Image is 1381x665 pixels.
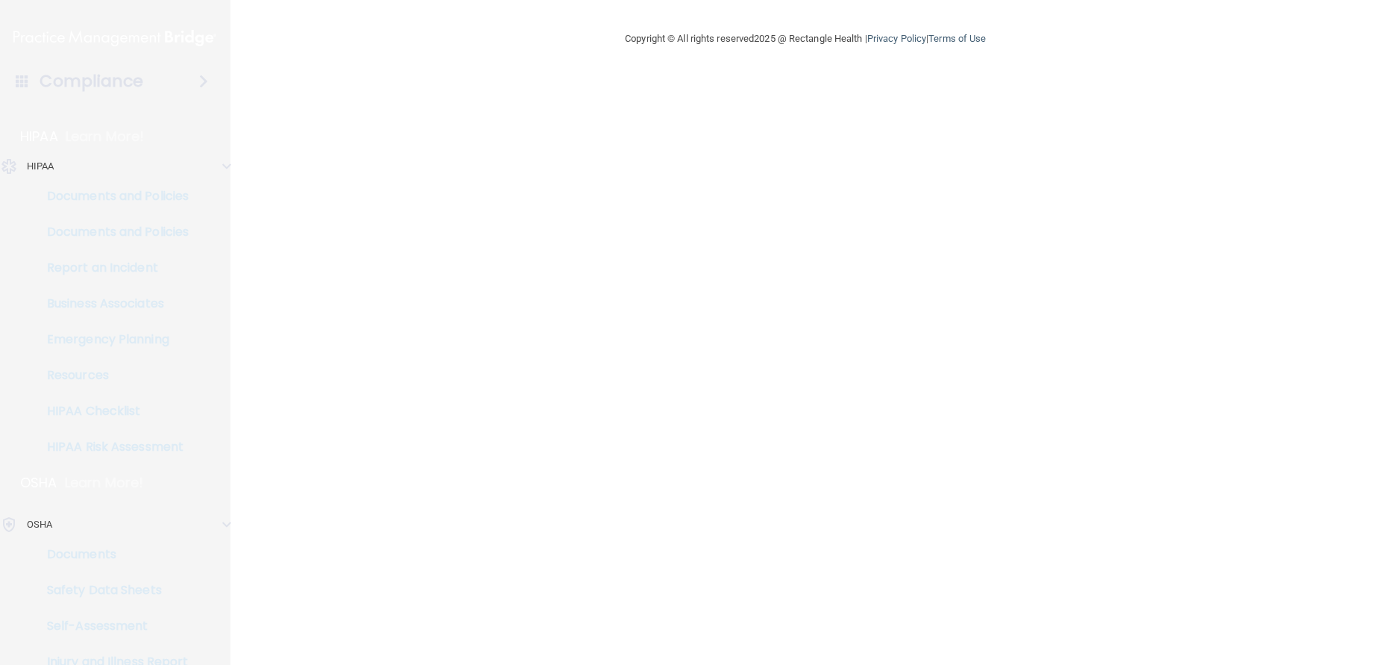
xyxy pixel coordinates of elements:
[13,23,216,53] img: PMB logo
[867,33,926,44] a: Privacy Policy
[10,260,213,275] p: Report an Incident
[20,474,57,492] p: OSHA
[10,368,213,383] p: Resources
[27,516,52,534] p: OSHA
[65,474,144,492] p: Learn More!
[10,440,213,455] p: HIPAA Risk Assessment
[10,583,213,598] p: Safety Data Sheets
[27,157,54,175] p: HIPAA
[10,404,213,419] p: HIPAA Checklist
[20,128,58,146] p: HIPAA
[533,15,1078,63] div: Copyright © All rights reserved 2025 @ Rectangle Health | |
[10,332,213,347] p: Emergency Planning
[40,71,143,92] h4: Compliance
[10,296,213,311] p: Business Associates
[10,619,213,634] p: Self-Assessment
[10,225,213,240] p: Documents and Policies
[10,547,213,562] p: Documents
[10,189,213,204] p: Documents and Policies
[928,33,986,44] a: Terms of Use
[66,128,145,146] p: Learn More!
